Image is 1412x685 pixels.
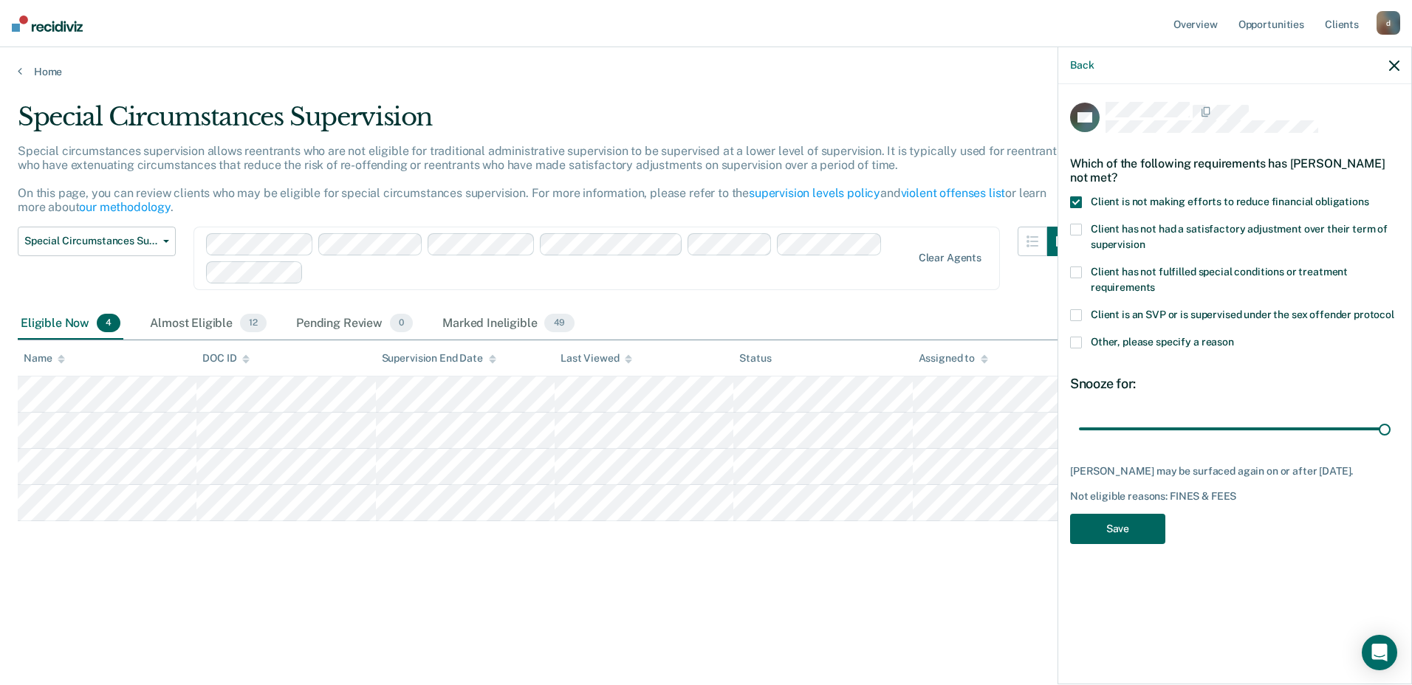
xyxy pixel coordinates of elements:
[24,352,65,365] div: Name
[18,144,1063,215] p: Special circumstances supervision allows reentrants who are not eligible for traditional administ...
[24,235,157,247] span: Special Circumstances Supervision
[147,308,270,340] div: Almost Eligible
[1091,266,1348,293] span: Client has not fulfilled special conditions or treatment requirements
[240,314,267,333] span: 12
[919,252,981,264] div: Clear agents
[1091,336,1234,348] span: Other, please specify a reason
[749,186,880,200] a: supervision levels policy
[1091,223,1388,250] span: Client has not had a satisfactory adjustment over their term of supervision
[1070,145,1399,196] div: Which of the following requirements has [PERSON_NAME] not met?
[18,102,1077,144] div: Special Circumstances Supervision
[1070,465,1399,478] div: [PERSON_NAME] may be surfaced again on or after [DATE].
[1377,11,1400,35] div: d
[901,186,1006,200] a: violent offenses list
[79,200,171,214] a: our methodology
[293,308,416,340] div: Pending Review
[97,314,120,333] span: 4
[390,314,413,333] span: 0
[544,314,574,333] span: 49
[1070,490,1399,503] div: Not eligible reasons: FINES & FEES
[919,352,988,365] div: Assigned to
[1070,59,1094,72] button: Back
[1091,309,1394,320] span: Client is an SVP or is supervised under the sex offender protocol
[1362,635,1397,670] div: Open Intercom Messenger
[439,308,577,340] div: Marked Ineligible
[18,308,123,340] div: Eligible Now
[382,352,496,365] div: Supervision End Date
[739,352,771,365] div: Status
[1091,196,1369,207] span: Client is not making efforts to reduce financial obligations
[12,16,83,32] img: Recidiviz
[18,65,1394,78] a: Home
[1070,514,1165,544] button: Save
[561,352,632,365] div: Last Viewed
[1070,376,1399,392] div: Snooze for:
[202,352,250,365] div: DOC ID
